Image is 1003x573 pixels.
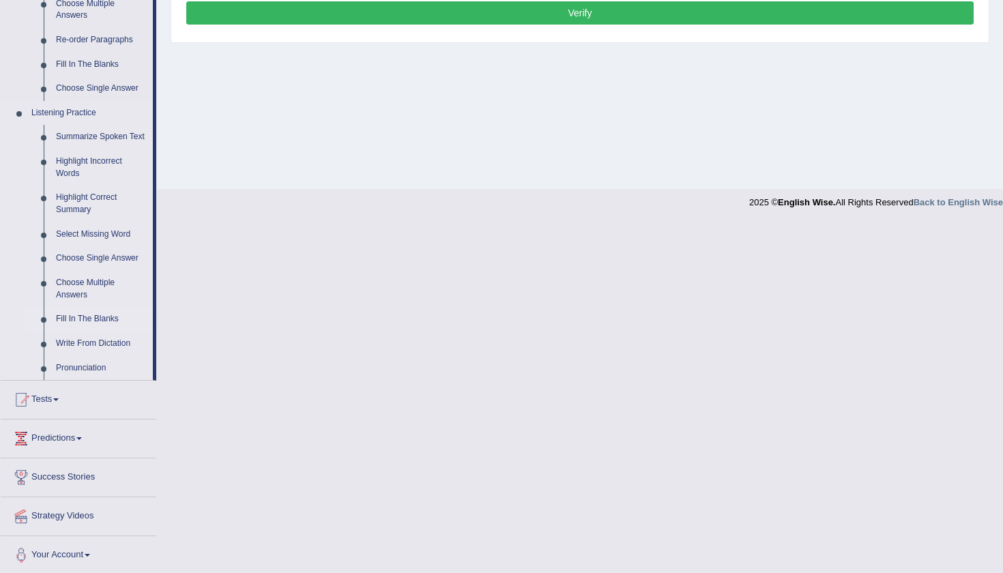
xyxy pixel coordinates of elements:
[50,271,153,307] a: Choose Multiple Answers
[50,186,153,222] a: Highlight Correct Summary
[50,356,153,381] a: Pronunciation
[749,189,1003,209] div: 2025 © All Rights Reserved
[914,197,1003,207] a: Back to English Wise
[778,197,835,207] strong: English Wise.
[50,332,153,356] a: Write From Dictation
[50,149,153,186] a: Highlight Incorrect Words
[1,536,156,570] a: Your Account
[50,246,153,271] a: Choose Single Answer
[1,420,156,454] a: Predictions
[1,381,156,415] a: Tests
[50,307,153,332] a: Fill In The Blanks
[1,497,156,531] a: Strategy Videos
[25,101,153,126] a: Listening Practice
[186,1,974,25] button: Verify
[50,53,153,77] a: Fill In The Blanks
[50,28,153,53] a: Re-order Paragraphs
[1,458,156,493] a: Success Stories
[50,76,153,101] a: Choose Single Answer
[50,222,153,247] a: Select Missing Word
[50,125,153,149] a: Summarize Spoken Text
